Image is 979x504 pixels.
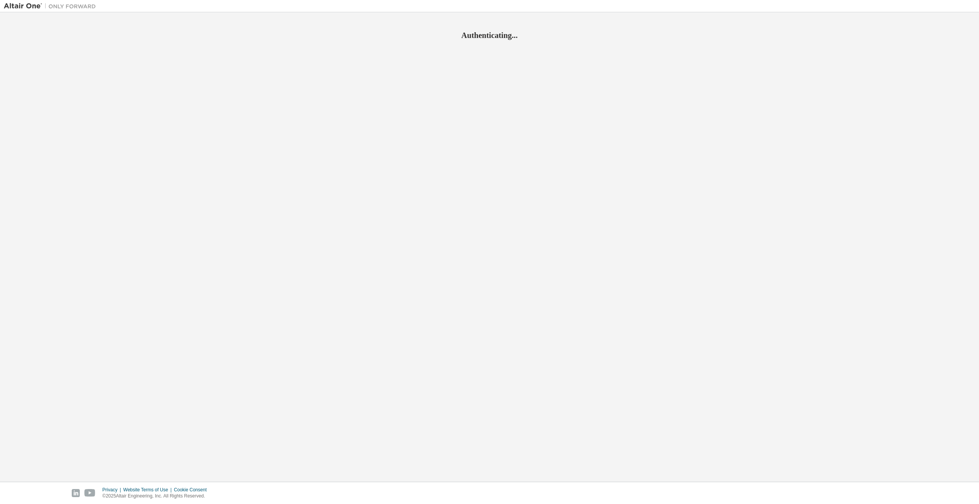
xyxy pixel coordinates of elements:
[174,487,211,493] div: Cookie Consent
[123,487,174,493] div: Website Terms of Use
[4,2,100,10] img: Altair One
[102,493,211,499] p: © 2025 Altair Engineering, Inc. All Rights Reserved.
[4,30,975,40] h2: Authenticating...
[72,489,80,497] img: linkedin.svg
[102,487,123,493] div: Privacy
[84,489,96,497] img: youtube.svg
